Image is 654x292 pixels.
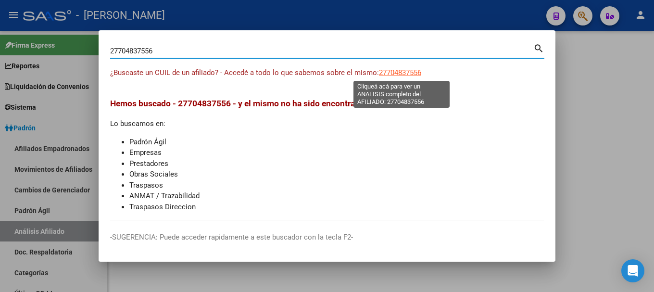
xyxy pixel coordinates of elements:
li: Empresas [129,147,544,158]
span: 27704837556 [379,68,421,77]
li: Obras Sociales [129,169,544,180]
span: Hemos buscado - 27704837556 - y el mismo no ha sido encontrado [110,99,365,108]
li: Prestadores [129,158,544,169]
div: Open Intercom Messenger [621,259,644,282]
div: Lo buscamos en: [110,97,544,212]
li: Padrón Ágil [129,137,544,148]
mat-icon: search [533,42,544,53]
li: ANMAT / Trazabilidad [129,190,544,202]
span: ¿Buscaste un CUIL de un afiliado? - Accedé a todo lo que sabemos sobre el mismo: [110,68,379,77]
li: Traspasos Direccion [129,202,544,213]
li: Traspasos [129,180,544,191]
p: -SUGERENCIA: Puede acceder rapidamente a este buscador con la tecla F2- [110,232,544,243]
